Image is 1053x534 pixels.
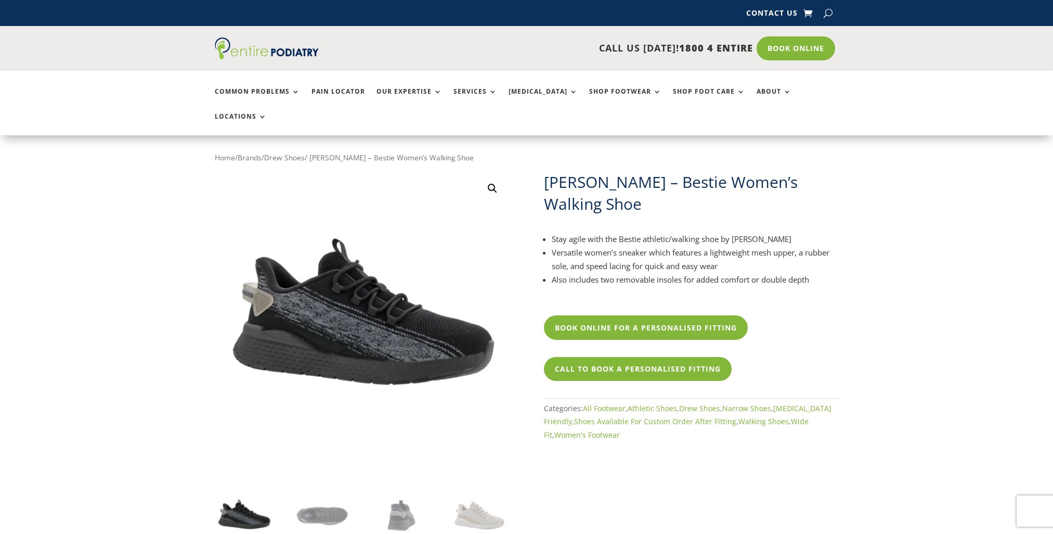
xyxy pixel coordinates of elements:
img: logo (1) [215,37,319,59]
a: [MEDICAL_DATA] [509,88,578,110]
a: Shoes Available For Custom Order After Fitting [574,416,736,426]
a: Common Problems [215,88,300,110]
a: Services [453,88,497,110]
a: All Footwear [583,403,626,413]
a: Book Online For A Personalised Fitting [544,315,748,339]
li: Stay agile with the Bestie athletic/walking shoe by [PERSON_NAME] [552,232,839,246]
a: About [757,88,791,110]
span: Categories: , , , , , , , , [544,403,831,440]
a: Pain Locator [311,88,365,110]
a: Wide Fit [544,416,809,440]
a: Entire Podiatry [215,51,319,61]
a: Women's Footwear [554,430,620,440]
h1: [PERSON_NAME] – Bestie Women’s Walking Shoe [544,171,839,215]
a: Drew Shoes [679,403,720,413]
a: Call To Book A Personalised Fitting [544,357,732,381]
a: Athletic Shoes [628,403,677,413]
nav: Breadcrumb [215,151,839,164]
a: Shop Foot Care [673,88,745,110]
a: Drew Shoes [264,152,305,162]
a: Narrow Shoes [722,403,771,413]
a: View full-screen image gallery [483,179,502,198]
a: Locations [215,113,267,135]
a: Book Online [757,36,835,60]
a: Our Expertise [376,88,442,110]
li: Versatile women’s sneaker which features a lightweight mesh upper, a rubber sole, and speed lacin... [552,246,839,273]
a: Shop Footwear [589,88,661,110]
a: Walking Shoes [738,416,789,426]
p: CALL US [DATE]! [359,42,753,55]
a: Home [215,152,235,162]
li: Also includes two removable insoles for added comfort or double depth [552,273,839,286]
img: bestie drew shoe athletic walking shoe entire podiatry [215,171,510,466]
span: 1800 4 ENTIRE [679,42,753,54]
a: Brands [238,152,262,162]
a: Contact Us [746,9,798,21]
